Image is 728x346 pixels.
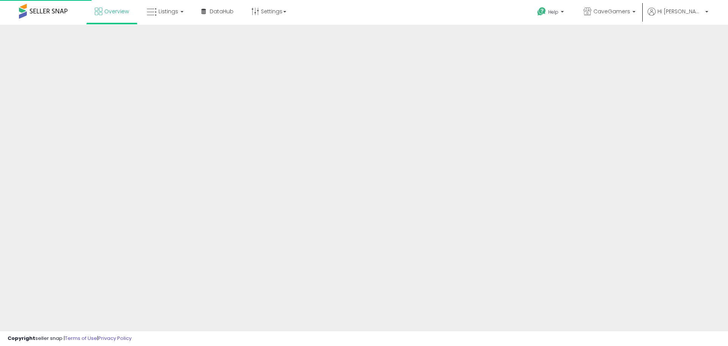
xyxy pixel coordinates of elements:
[210,8,234,15] span: DataHub
[98,335,132,342] a: Privacy Policy
[65,335,97,342] a: Terms of Use
[657,8,703,15] span: Hi [PERSON_NAME]
[104,8,129,15] span: Overview
[158,8,178,15] span: Listings
[531,1,571,25] a: Help
[648,8,708,25] a: Hi [PERSON_NAME]
[593,8,630,15] span: CaveGamers
[8,335,35,342] strong: Copyright
[537,7,546,16] i: Get Help
[548,9,559,15] span: Help
[8,335,132,342] div: seller snap | |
